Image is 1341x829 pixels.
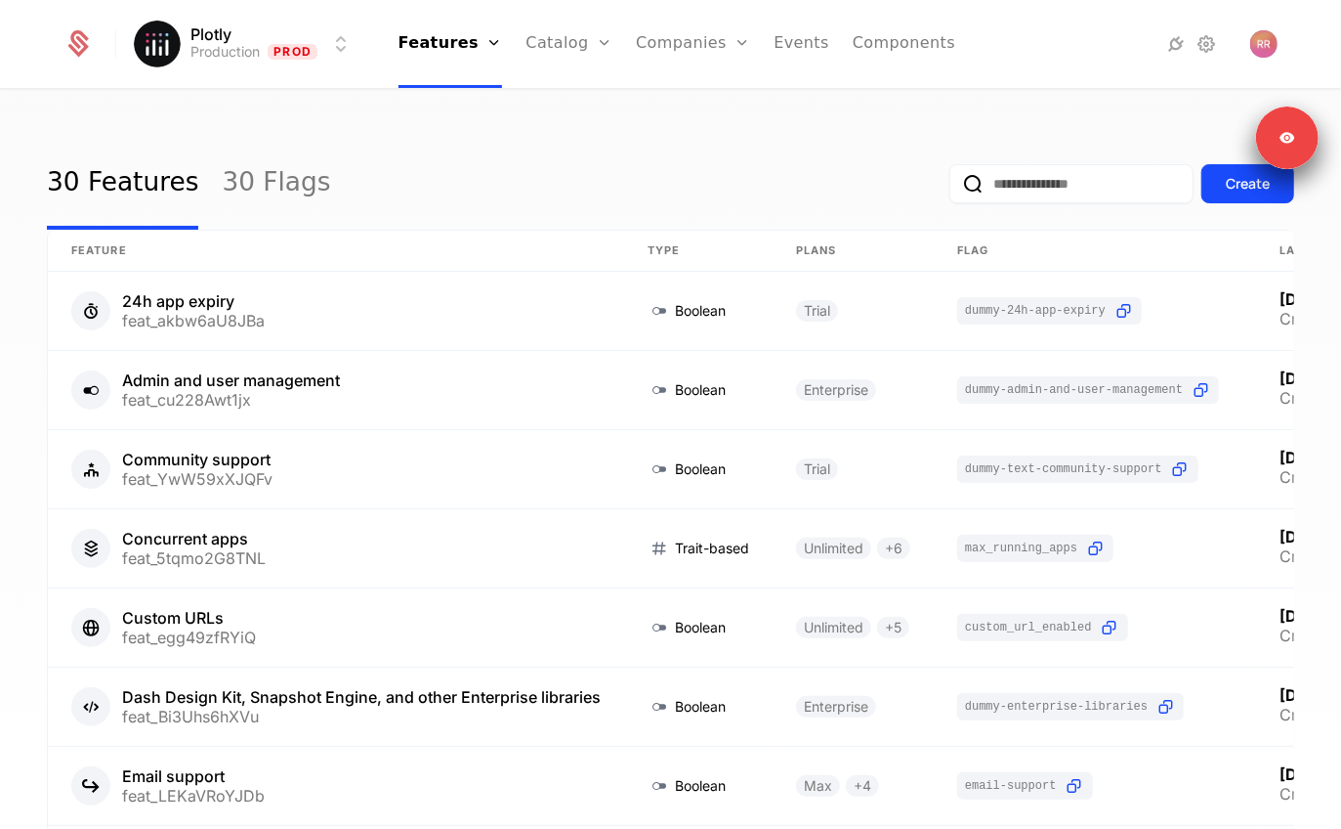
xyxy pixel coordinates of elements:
th: Flag [934,231,1257,272]
span: Prod [268,44,317,60]
a: Integrations [1164,32,1188,56]
button: Create [1201,164,1294,203]
a: 30 Flags [222,138,330,230]
div: Production [190,42,260,62]
img: Plotly [134,21,181,67]
th: Feature [48,231,624,272]
th: Plans [773,231,934,272]
div: Create [1226,174,1270,194]
button: Select environment [140,22,353,65]
img: Robyn Rhodes [1250,30,1278,58]
th: Type [624,231,773,272]
span: Plotly [190,26,231,42]
button: Open user button [1250,30,1278,58]
a: Settings [1195,32,1219,56]
a: 30 Features [47,138,198,230]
